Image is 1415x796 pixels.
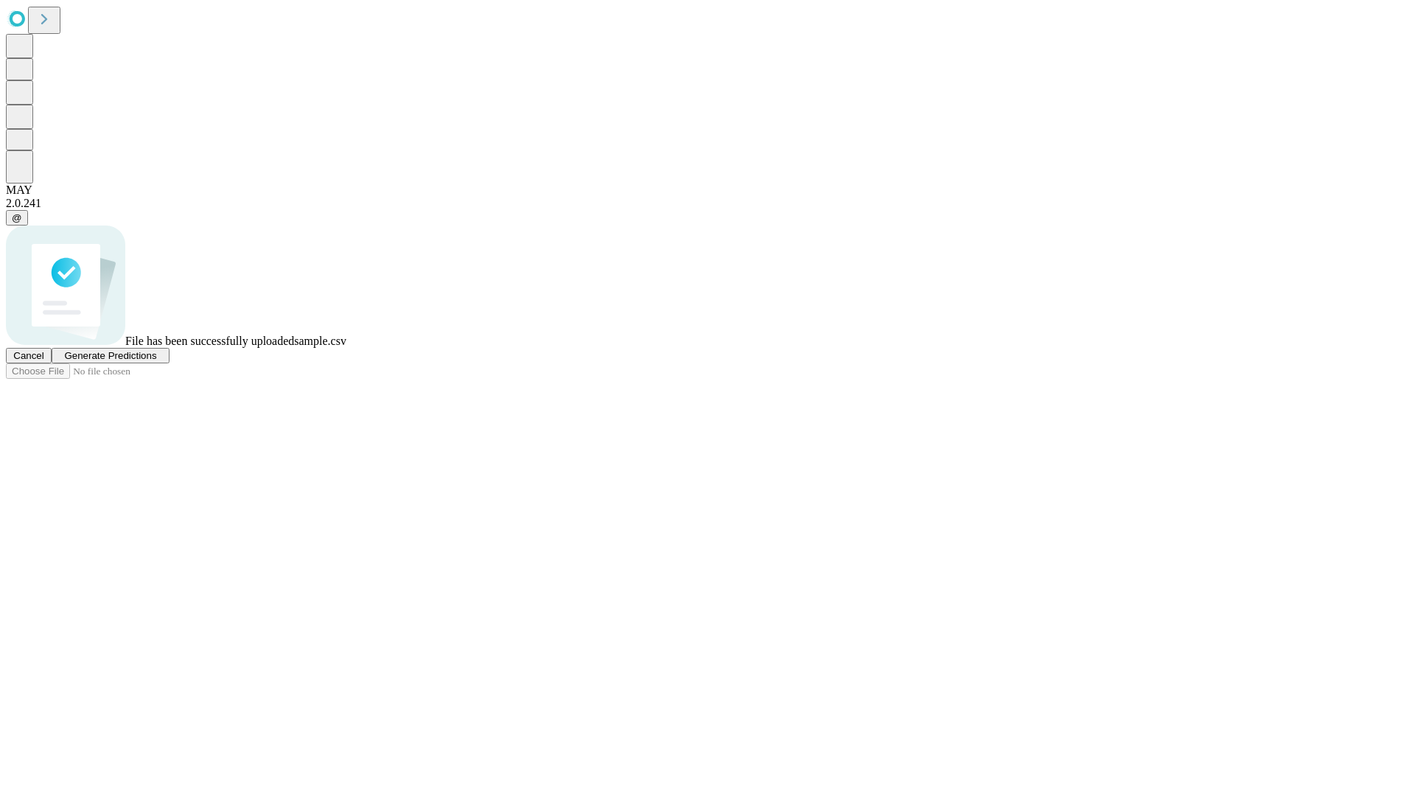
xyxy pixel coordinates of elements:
button: Generate Predictions [52,348,170,363]
button: @ [6,210,28,226]
span: Cancel [13,350,44,361]
span: File has been successfully uploaded [125,335,294,347]
button: Cancel [6,348,52,363]
span: @ [12,212,22,223]
div: 2.0.241 [6,197,1409,210]
div: MAY [6,184,1409,197]
span: Generate Predictions [64,350,156,361]
span: sample.csv [294,335,346,347]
